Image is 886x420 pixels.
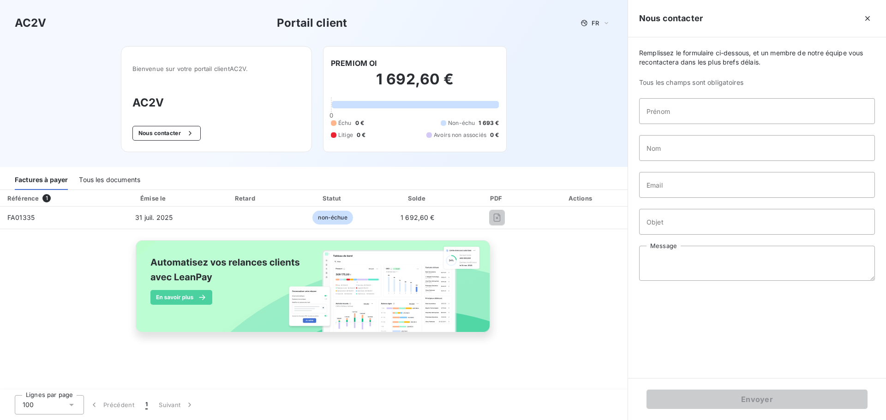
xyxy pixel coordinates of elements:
span: Remplissez le formulaire ci-dessous, et un membre de notre équipe vous recontactera dans les plus... [639,48,875,67]
input: placeholder [639,98,875,124]
div: Émise le [108,194,200,203]
h6: PREMIOM OI [331,58,377,69]
h5: Nous contacter [639,12,703,25]
h2: 1 692,60 € [331,70,499,98]
span: Bienvenue sur votre portail client AC2V . [132,65,300,72]
span: Avoirs non associés [434,131,486,139]
button: Suivant [153,395,200,414]
div: Statut [292,194,374,203]
span: Non-échu [448,119,475,127]
img: banner [127,235,500,348]
span: 1 [42,194,51,202]
button: 1 [140,395,153,414]
h3: AC2V [15,15,47,31]
span: Litige [338,131,353,139]
span: non-échue [312,211,353,225]
span: Échu [338,119,352,127]
h3: Portail client [277,15,347,31]
div: Solde [377,194,457,203]
input: placeholder [639,135,875,161]
span: 31 juil. 2025 [135,213,173,221]
span: 1 [145,400,148,409]
div: Actions [537,194,626,203]
button: Nous contacter [132,126,201,141]
h3: AC2V [132,95,300,111]
span: 0 € [355,119,364,127]
span: 1 692,60 € [401,213,435,221]
span: 100 [23,400,34,409]
div: Factures à payer [15,171,68,190]
span: 1 693 € [479,119,499,127]
input: placeholder [639,172,875,198]
input: placeholder [639,209,875,235]
div: Tous les documents [79,171,140,190]
span: FA01335 [7,213,35,221]
div: PDF [461,194,533,203]
span: 0 € [357,131,365,139]
span: Tous les champs sont obligatoires [639,78,875,87]
button: Précédent [84,395,140,414]
span: 0 [329,112,333,119]
span: 0 € [490,131,499,139]
button: Envoyer [647,390,868,409]
div: Retard [204,194,288,203]
div: Référence [7,195,39,202]
span: FR [592,19,599,27]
